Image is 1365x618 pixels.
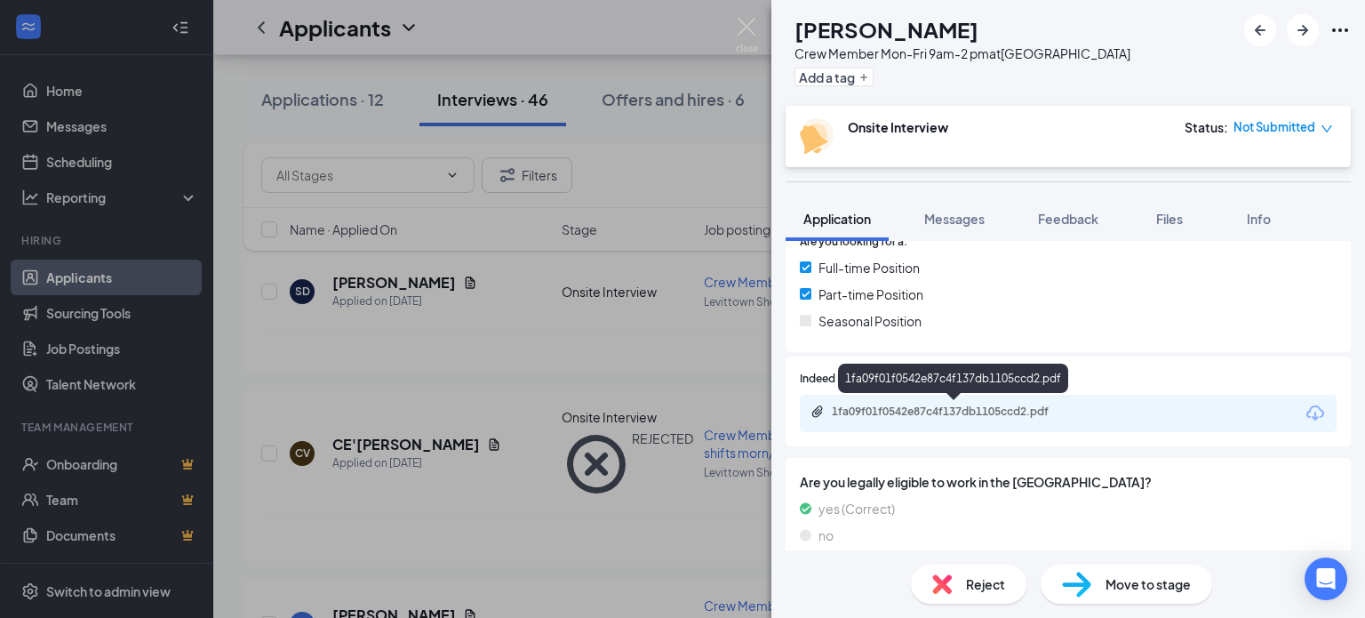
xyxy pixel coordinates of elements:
div: Open Intercom Messenger [1305,558,1347,600]
span: Messages [924,211,985,227]
span: no [818,526,834,545]
span: Not Submitted [1233,118,1315,136]
div: Crew Member Mon-Fri 9am-2 pm at [GEOGRAPHIC_DATA] [794,44,1130,62]
div: 1fa09f01f0542e87c4f137db1105ccd2.pdf [838,364,1068,393]
span: Are you legally eligible to work in the [GEOGRAPHIC_DATA]? [800,472,1337,492]
svg: Plus [858,72,869,83]
span: Info [1247,211,1271,227]
span: Files [1156,211,1183,227]
span: Feedback [1038,211,1098,227]
span: Indeed Resume [800,371,878,388]
button: PlusAdd a tag [794,68,874,86]
span: Seasonal Position [818,311,922,331]
div: Status : [1185,118,1228,136]
button: ArrowLeftNew [1244,14,1276,46]
span: yes (Correct) [818,499,895,518]
span: Part-time Position [818,285,923,304]
button: ArrowRight [1287,14,1319,46]
span: down [1321,123,1333,135]
a: Paperclip1fa09f01f0542e87c4f137db1105ccd2.pdf [810,405,1098,421]
span: Are you looking for a: [800,234,907,251]
svg: ArrowRight [1292,20,1313,41]
svg: Download [1305,403,1326,424]
svg: Ellipses [1329,20,1351,41]
span: Application [803,211,871,227]
svg: ArrowLeftNew [1249,20,1271,41]
span: Reject [966,574,1005,594]
h1: [PERSON_NAME] [794,14,978,44]
div: 1fa09f01f0542e87c4f137db1105ccd2.pdf [832,405,1081,419]
svg: Paperclip [810,405,825,419]
b: Onsite Interview [848,119,948,135]
span: Move to stage [1106,574,1191,594]
span: Full-time Position [818,258,920,277]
